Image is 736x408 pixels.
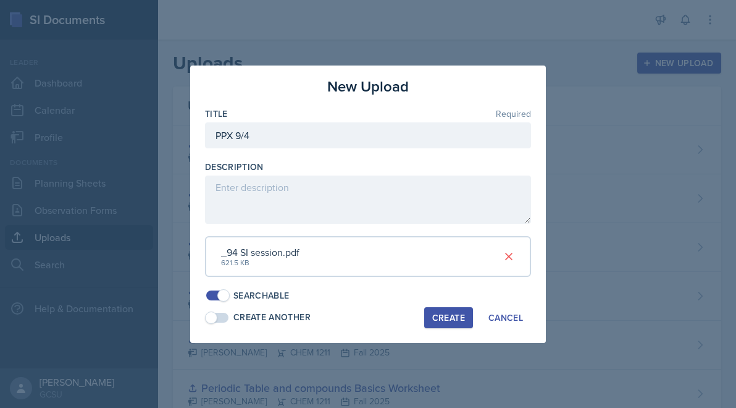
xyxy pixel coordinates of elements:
div: _94 SI session.pdf [221,245,299,260]
label: Description [205,161,264,173]
div: Create Another [233,311,311,324]
h3: New Upload [327,75,409,98]
div: Searchable [233,289,290,302]
div: Cancel [488,313,523,323]
span: Required [496,109,531,118]
input: Enter title [205,122,531,148]
label: Title [205,108,228,120]
div: 621.5 KB [221,257,299,268]
button: Cancel [480,307,531,328]
div: Create [432,313,465,323]
button: Create [424,307,473,328]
